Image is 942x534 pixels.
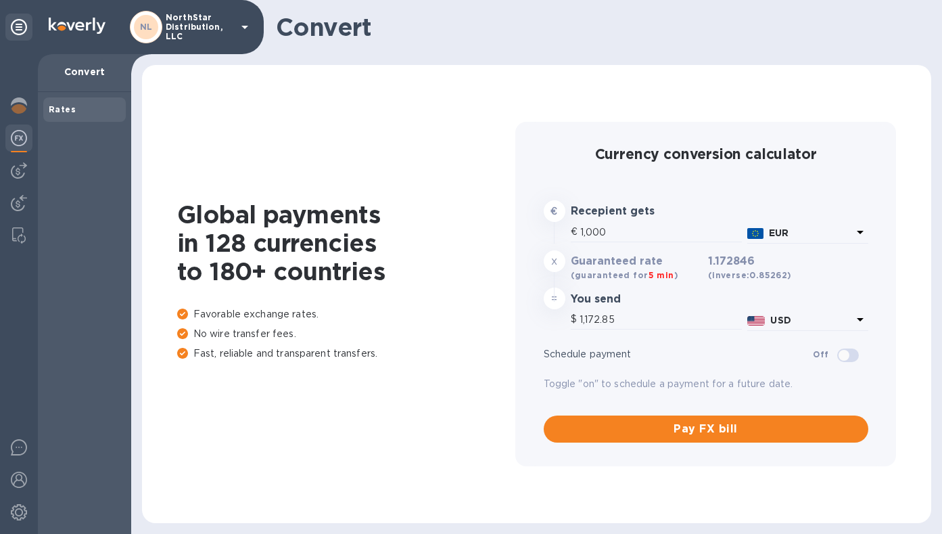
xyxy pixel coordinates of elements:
span: Pay FX bill [555,421,857,437]
div: x [544,250,565,272]
p: Toggle "on" to schedule a payment for a future date. [544,377,868,391]
div: $ [571,309,580,330]
div: = [544,288,565,309]
h3: Recepient gets [571,205,703,218]
b: Rates [49,104,76,114]
input: Amount [580,222,742,242]
h3: You send [571,293,703,306]
b: NL [140,22,153,32]
img: Logo [49,18,105,34]
iframe: Chat Widget [639,22,942,534]
div: Unpin categories [5,14,32,41]
p: Favorable exchange rates. [177,307,515,321]
h2: Currency conversion calculator [544,146,868,162]
h3: Guaranteed rate [571,255,703,268]
input: Amount [580,309,742,330]
div: € [571,222,580,242]
b: (guaranteed for ) [571,270,678,280]
p: No wire transfer fees. [177,327,515,341]
button: Pay FX bill [544,416,868,443]
p: Convert [49,65,120,79]
p: Schedule payment [544,347,814,361]
h1: Global payments in 128 currencies to 180+ countries [177,200,515,286]
p: Fast, reliable and transparent transfers. [177,347,515,361]
h1: Convert [276,13,920,41]
img: Foreign exchange [11,130,27,146]
strong: € [550,206,557,217]
p: NorthStar Distribution, LLC [166,13,233,41]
